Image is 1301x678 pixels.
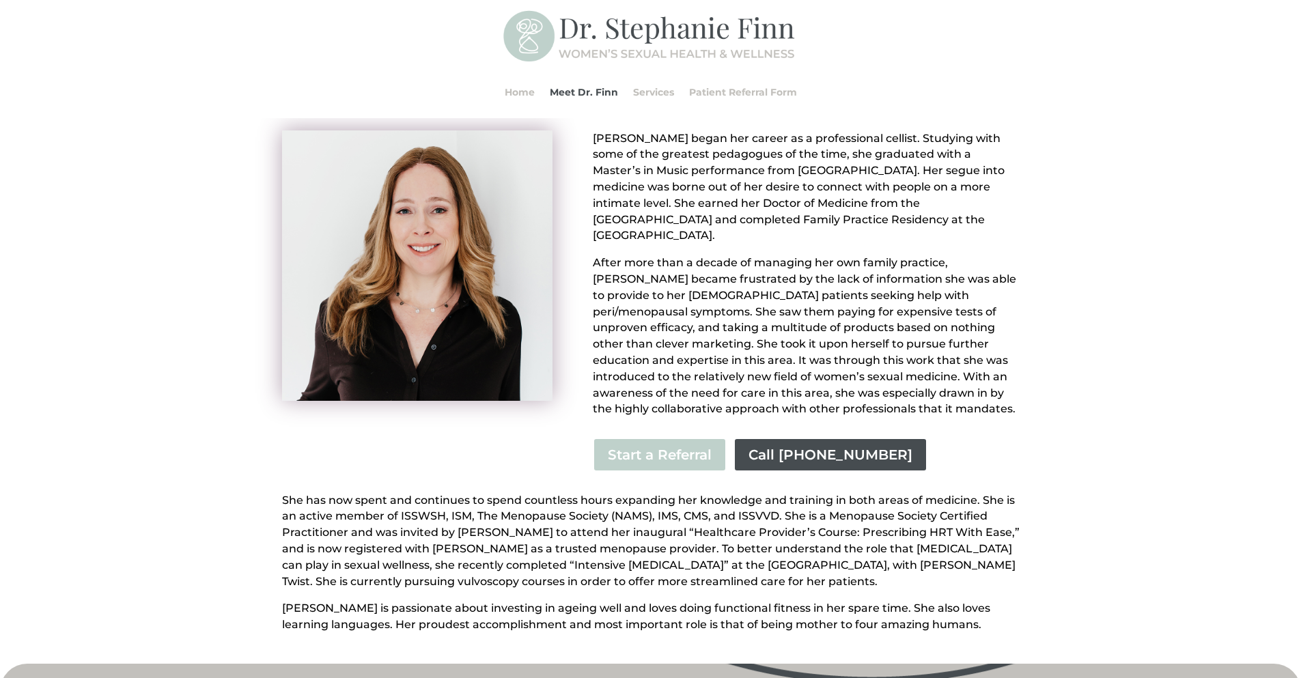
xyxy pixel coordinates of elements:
[282,600,1020,633] p: [PERSON_NAME] is passionate about investing in ageing well and loves doing functional fitness in ...
[593,255,1019,417] p: After more than a decade of managing her own family practice, [PERSON_NAME] became frustrated by ...
[282,492,1020,601] p: She has now spent and continues to spend countless hours expanding her knowledge and training in ...
[505,66,535,118] a: Home
[593,438,727,472] a: Start a Referral
[733,438,927,472] a: Call [PHONE_NUMBER]
[689,66,797,118] a: Patient Referral Form
[633,66,674,118] a: Services
[550,66,618,118] a: Meet Dr. Finn
[593,130,1019,255] p: [PERSON_NAME] began her career as a professional cellist. Studying with some of the greatest peda...
[282,130,552,401] img: Stephanie Finn Headshot 02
